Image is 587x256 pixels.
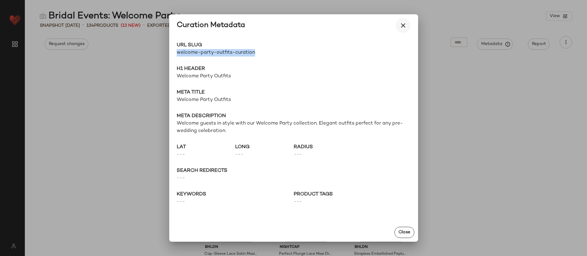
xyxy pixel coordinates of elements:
button: Close [394,227,414,238]
span: URL Slug [177,42,294,49]
div: Curation Metadata [177,21,245,30]
span: --- [294,151,352,158]
span: Product Tags [294,191,411,198]
span: Welcome guests in style with our Welcome Party collection. Elegant outfits perfect for any pre-we... [177,120,411,135]
span: Welcome Party Outfits [177,96,411,104]
span: H1 Header [177,65,411,73]
span: search redirects [177,167,411,175]
span: --- [177,175,411,182]
span: long [235,144,294,151]
span: keywords [177,191,294,198]
span: radius [294,144,352,151]
span: lat [177,144,235,151]
span: Close [398,230,410,235]
span: --- [294,198,411,206]
span: Welcome Party Outfits [177,73,411,80]
span: --- [235,151,294,158]
span: --- [177,151,235,158]
span: Meta description [177,112,411,120]
span: welcome-party-outfits-curation [177,49,294,57]
span: --- [177,198,294,206]
span: Meta title [177,89,411,96]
